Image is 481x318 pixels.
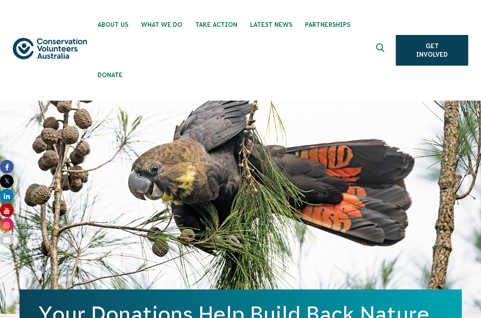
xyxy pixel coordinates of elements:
[98,72,123,78] span: Donate
[396,35,468,66] a: Get Involved
[195,21,237,28] span: Take Action
[376,43,387,57] span: Expand search box
[13,38,87,60] img: logo.svg
[141,21,182,28] span: What We Do
[98,21,128,28] span: About Us
[305,21,350,28] span: Partnerships
[250,21,292,28] span: Latest News
[371,40,392,61] button: Expand search box Close search box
